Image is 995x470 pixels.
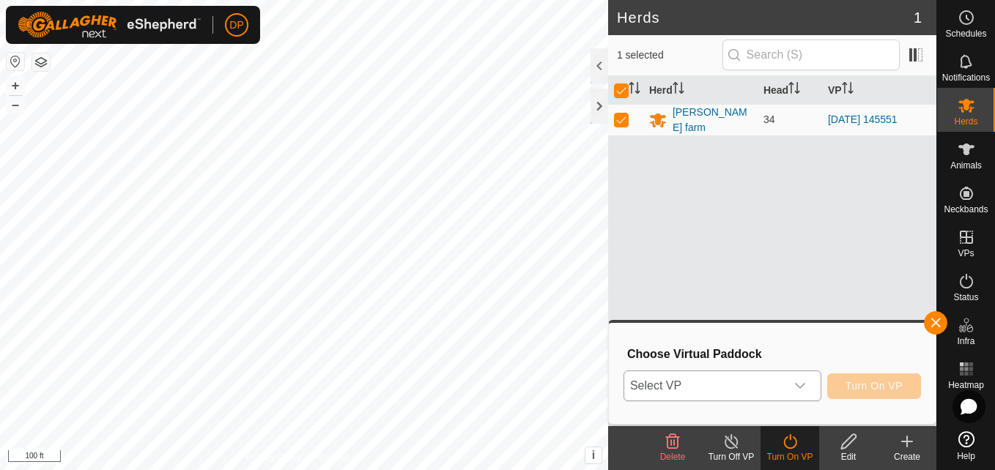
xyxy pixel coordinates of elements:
div: dropdown trigger [785,371,815,400]
h3: Choose Virtual Paddock [627,347,921,361]
span: Schedules [945,29,986,38]
a: [DATE] 145551 [828,113,898,125]
span: Herds [954,117,977,126]
img: Gallagher Logo [18,12,201,38]
span: Notifications [942,73,990,82]
p-sorticon: Activate to sort [788,84,800,96]
span: i [592,449,595,461]
span: 1 selected [617,48,722,63]
a: Privacy Policy [246,451,301,464]
p-sorticon: Activate to sort [629,84,640,96]
p-sorticon: Activate to sort [842,84,854,96]
button: Reset Map [7,53,24,70]
span: 1 [914,7,922,29]
p-sorticon: Activate to sort [673,84,684,96]
div: Turn Off VP [702,450,761,463]
button: + [7,77,24,94]
span: DP [229,18,243,33]
th: Head [758,76,822,105]
span: Select VP [624,371,785,400]
span: VPs [958,249,974,258]
h2: Herds [617,9,914,26]
a: Contact Us [319,451,362,464]
span: Animals [950,161,982,170]
button: – [7,96,24,113]
span: Infra [957,337,974,346]
span: Neckbands [944,205,988,214]
span: Help [957,452,975,460]
a: Help [937,425,995,466]
div: [PERSON_NAME] farm [673,105,752,135]
input: Search (S) [722,40,900,70]
button: Turn On VP [827,373,921,399]
div: Edit [819,450,878,463]
span: Turn On VP [846,380,903,392]
button: Map Layers [32,53,50,71]
span: Heatmap [948,381,984,389]
span: Delete [660,452,686,462]
th: VP [822,76,936,105]
th: Herd [643,76,758,105]
div: Create [878,450,936,463]
button: i [585,447,602,463]
span: 34 [763,113,775,125]
div: Turn On VP [761,450,819,463]
span: Status [953,293,978,302]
